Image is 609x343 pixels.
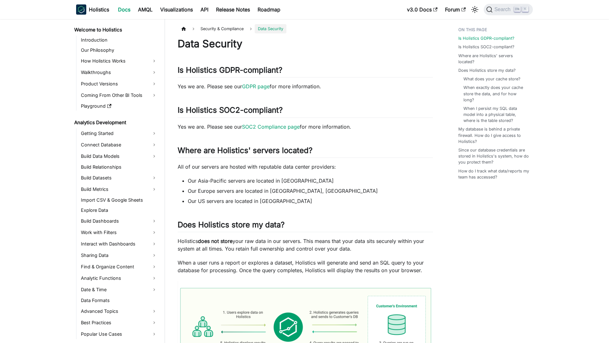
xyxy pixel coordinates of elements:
[197,4,212,15] a: API
[458,35,514,41] a: Is Holistics GDPR-compliant?
[70,19,165,343] nav: Docs sidebar
[79,79,159,89] a: Product Versions
[79,102,159,111] a: Playground
[463,76,521,82] a: What does your cache store?
[79,329,159,339] a: Popular Use Cases
[79,128,159,138] a: Getting Started
[242,124,300,130] a: SOC2 Compliance page
[79,262,159,272] a: Find & Organize Content
[458,44,514,50] a: Is Holistics SOC2-compliant?
[79,216,159,226] a: Build Dashboards
[188,197,433,205] li: Our US servers are located in [GEOGRAPHIC_DATA]
[79,46,159,55] a: Our Philosophy
[79,67,159,77] a: Walkthroughs
[254,4,284,15] a: Roadmap
[79,318,159,328] a: Best Practices
[458,53,529,65] a: Where are Holistics' servers located?
[463,105,527,124] a: When I persist my SQL data model into a physical table, where is the table stored?
[178,220,433,232] h2: Does Holistics store my data?
[178,146,433,158] h2: Where are Holistics' servers located?
[470,4,480,15] button: Switch between dark and light mode (currently light mode)
[493,7,514,12] span: Search
[79,306,159,316] a: Advanced Topics
[72,25,159,34] a: Welcome to Holistics
[79,163,159,171] a: Build Relationships
[156,4,197,15] a: Visualizations
[79,239,159,249] a: Interact with Dashboards
[79,250,159,260] a: Sharing Data
[255,24,286,33] span: Data Security
[463,84,527,103] a: When exactly does your cache store the data, and for how long?
[79,296,159,305] a: Data Formats
[89,6,109,13] b: Holistics
[76,4,109,15] a: HolisticsHolistics
[79,90,159,100] a: Coming From Other BI Tools
[79,273,159,283] a: Analytic Functions
[242,83,270,90] a: GDPR page
[458,168,529,180] a: How do I track what data/reports my team has accessed?
[178,259,433,274] p: When a user runs a report or explores a dataset, Holistics will generate and send an SQL query to...
[79,285,159,295] a: Date & Time
[76,4,86,15] img: Holistics
[188,187,433,195] li: Our Europe servers are located in [GEOGRAPHIC_DATA], [GEOGRAPHIC_DATA]
[178,163,433,171] p: All of our servers are hosted with reputable data center providers:
[79,140,159,150] a: Connect Database
[458,67,516,73] a: Does Holistics store my data?
[79,206,159,215] a: Explore Data
[458,147,529,165] a: Since our database credentials are stored in Holistics's system, how do you protect them?
[522,6,528,12] kbd: K
[72,118,159,127] a: Analytics Development
[79,173,159,183] a: Build Datasets
[198,238,219,244] strong: does not
[458,126,529,145] a: My database is behind a private firewall. How do I give access to Holistics?
[197,24,247,33] span: Security & Compliance
[79,184,159,194] a: Build Metrics
[178,24,433,33] nav: Breadcrumbs
[114,4,134,15] a: Docs
[178,24,190,33] a: Home page
[79,56,159,66] a: How Holistics Works
[403,4,441,15] a: v3.0 Docs
[441,4,469,15] a: Forum
[178,65,433,77] h2: Is Holistics GDPR-compliant?
[178,37,433,50] h1: Data Security
[178,123,433,131] p: Yes we are. Please see our for more information.
[178,237,433,252] p: Holistics your raw data in our servers. This means that your data sits securely within your syste...
[134,4,156,15] a: AMQL
[220,238,232,244] strong: store
[79,36,159,44] a: Introduction
[79,227,159,238] a: Work with Filters
[178,105,433,118] h2: Is Holistics SOC2-compliant?
[79,151,159,161] a: Build Data Models
[212,4,254,15] a: Release Notes
[178,83,433,90] p: Yes we are. Please see our for more information.
[79,196,159,205] a: Import CSV & Google Sheets
[484,4,533,15] button: Search (Ctrl+K)
[188,177,433,185] li: Our Asia-Pacific servers are located in [GEOGRAPHIC_DATA]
